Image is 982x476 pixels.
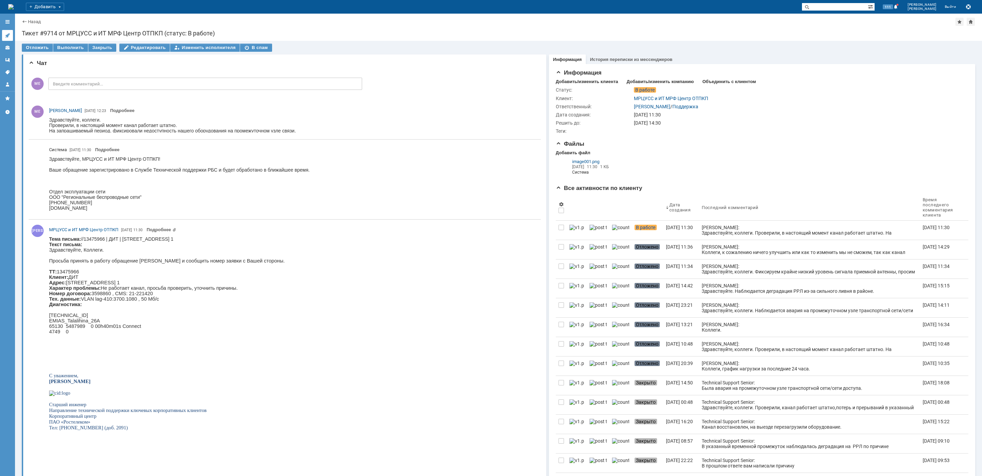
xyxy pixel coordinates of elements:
[663,356,699,376] a: [DATE] 20:39
[702,361,917,371] div: [PERSON_NAME]: Коллеги, график нагрузки за последние 24 часа.
[612,302,629,308] img: counter.png
[908,7,937,11] span: [PERSON_NAME]
[609,240,632,259] a: counter.png
[663,194,699,221] th: Дата создания
[699,356,920,376] a: [PERSON_NAME]: Коллеги, график нагрузки за последние 24 часа.
[49,147,67,152] span: Система
[632,454,663,473] a: Закрыто
[556,87,633,93] div: Статус:
[699,415,920,434] a: Technical Support Senior: Канал восстановлен, на выезде перезагрузили оборудование.
[702,419,917,430] div: Technical Support Senior: Канал восстановлен, на выезде перезагрузили оборудование.
[635,225,657,230] span: В работе
[920,240,963,259] a: [DATE] 14:29
[2,67,13,78] a: Теги
[569,458,584,463] img: v1.png
[556,141,584,147] span: Файлы
[923,438,950,444] div: [DATE] 09:10
[569,399,584,405] img: v1.png
[663,298,699,317] a: [DATE] 23:21
[666,225,693,230] div: [DATE] 11:30
[590,302,607,308] img: post ticket.png
[967,18,975,26] div: Сделать домашней страницей
[920,434,963,453] a: [DATE] 09:10
[8,4,14,10] a: Перейти на домашнюю страницу
[587,395,609,414] a: post ticket.png
[920,356,963,376] a: [DATE] 10:35
[612,283,629,288] img: counter.png
[553,57,582,62] a: Информация
[569,244,584,250] img: v1.png
[663,240,699,259] a: [DATE] 11:36
[609,415,632,434] a: counter.png
[567,259,587,279] a: v1.png
[556,120,633,126] div: Решить до:
[964,3,972,11] button: Сохранить лог
[663,434,699,453] a: [DATE] 08:57
[609,395,632,414] a: counter.png
[666,399,693,405] div: [DATE] 00:48
[572,159,632,164] a: image001.png
[572,164,584,169] span: [DATE]
[572,170,632,175] i: Система
[632,318,663,337] a: Отложено
[632,337,663,356] a: Отложено
[702,322,917,333] div: [PERSON_NAME]: Коллеги.
[49,227,118,232] span: МРЦУСС и ИТ МРФ Центр ОТПКП
[609,356,632,376] a: counter.png
[49,108,82,113] span: [PERSON_NAME]
[569,341,584,347] img: v1.png
[609,454,632,473] a: counter.png
[702,264,917,285] div: [PERSON_NAME]: Здравствуйте, коллеги. Фиксируем крайне низкий уровень сигнала приемной антенны, п...
[556,112,633,117] div: Дата создания:
[920,454,963,473] a: [DATE] 09:53
[666,244,693,250] div: [DATE] 11:36
[569,225,584,230] img: v1.png
[923,283,950,288] div: [DATE] 15:15
[590,341,607,347] img: post ticket.png
[635,302,660,308] span: Отложено
[868,3,875,10] span: Расширенный поиск
[609,279,632,298] a: counter.png
[569,380,584,385] img: v1.png
[955,18,964,26] div: Добавить в избранное
[632,376,663,395] a: Закрыто
[82,148,91,152] span: 11:30
[590,438,607,444] img: post ticket.png
[920,298,963,317] a: [DATE] 14:11
[590,57,672,62] a: История переписки из мессенджеров
[634,104,698,109] div: /
[666,458,693,463] div: [DATE] 22:22
[567,221,587,240] a: v1.png
[110,108,135,113] a: Подробнее
[569,264,584,269] img: v1.png
[612,244,629,250] img: counter.png
[2,54,13,65] a: Шаблоны комментариев
[634,96,708,101] a: МРЦУСС и ИТ МРФ Центр ОТПКП
[625,160,631,164] span: Скачать файл
[569,438,584,444] img: v1.png
[556,96,633,101] div: Клиент:
[920,395,963,414] a: [DATE] 00:48
[85,109,95,113] span: [DATE]
[635,244,660,250] span: Отложено
[635,458,657,463] span: Закрыто
[908,3,937,7] span: [PERSON_NAME]
[556,185,642,191] span: Все активности по клиенту
[587,434,609,453] a: post ticket.png
[587,240,609,259] a: post ticket.png
[663,454,699,473] a: [DATE] 22:22
[920,415,963,434] a: [DATE] 15:22
[699,259,920,279] a: [PERSON_NAME]: Здравствуйте, коллеги. Фиксируем крайне низкий уровень сигнала приемной антенны, п...
[553,156,635,178] div: Из почтовой переписки
[567,240,587,259] a: v1.png
[635,361,660,366] span: Отложено
[702,399,917,416] div: Technical Support Senior: Здравствуйте, коллеги. Проверили, канал работает штатно,потерь и прерыв...
[556,79,618,84] div: Добавить/изменить клиента
[702,79,756,84] div: Объединить с клиентом
[590,399,607,405] img: post ticket.png
[923,458,950,463] div: [DATE] 09:53
[920,259,963,279] a: [DATE] 11:34
[587,356,609,376] a: post ticket.png
[556,69,601,76] span: Информация
[567,454,587,473] a: v1.png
